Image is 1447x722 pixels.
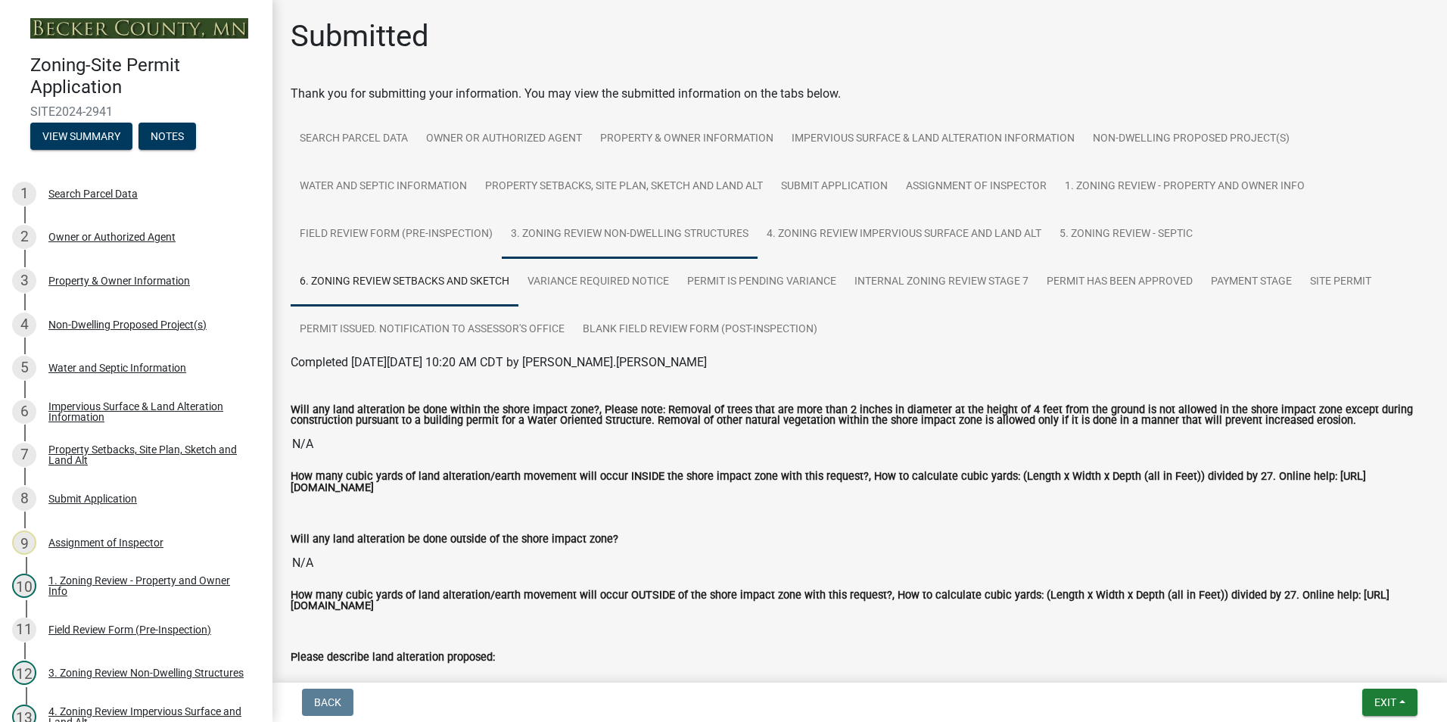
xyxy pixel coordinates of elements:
[897,163,1056,211] a: Assignment of Inspector
[12,269,36,293] div: 3
[591,115,783,163] a: Property & Owner Information
[12,356,36,380] div: 5
[291,258,518,307] a: 6. Zoning Review Setbacks and Sketch
[48,575,248,596] div: 1. Zoning Review - Property and Owner Info
[1362,689,1417,716] button: Exit
[30,123,132,150] button: View Summary
[291,18,429,54] h1: Submitted
[518,258,678,307] a: Variance Required Notice
[12,531,36,555] div: 9
[48,493,137,504] div: Submit Application
[48,401,248,422] div: Impervious Surface & Land Alteration Information
[1038,258,1202,307] a: Permit Has Been Approved
[291,652,495,663] label: Please describe land alteration proposed:
[291,210,502,259] a: Field Review Form (Pre-Inspection)
[12,618,36,642] div: 11
[48,188,138,199] div: Search Parcel Data
[48,363,186,373] div: Water and Septic Information
[138,123,196,150] button: Notes
[417,115,591,163] a: Owner or Authorized Agent
[772,163,897,211] a: Submit Application
[48,275,190,286] div: Property & Owner Information
[291,355,707,369] span: Completed [DATE][DATE] 10:20 AM CDT by [PERSON_NAME].[PERSON_NAME]
[302,689,353,716] button: Back
[291,163,476,211] a: Water and Septic Information
[30,104,242,119] span: SITE2024-2941
[12,443,36,467] div: 7
[48,668,244,678] div: 3. Zoning Review Non-Dwelling Structures
[1301,258,1380,307] a: Site Permit
[783,115,1084,163] a: Impervious Surface & Land Alteration Information
[1050,210,1202,259] a: 5. Zoning Review - Septic
[12,400,36,424] div: 6
[291,534,618,545] label: Will any land alteration be done outside of the shore impact zone?
[758,210,1050,259] a: 4. Zoning Review Impervious Surface and Land Alt
[291,115,417,163] a: Search Parcel Data
[48,319,207,330] div: Non-Dwelling Proposed Project(s)
[48,232,176,242] div: Owner or Authorized Agent
[48,624,211,635] div: Field Review Form (Pre-Inspection)
[1056,163,1314,211] a: 1. Zoning Review - Property and Owner Info
[291,471,1429,493] label: How many cubic yards of land alteration/earth movement will occur INSIDE the shore impact zone wi...
[12,313,36,337] div: 4
[1084,115,1299,163] a: Non-Dwelling Proposed Project(s)
[314,696,341,708] span: Back
[48,537,163,548] div: Assignment of Inspector
[30,18,248,39] img: Becker County, Minnesota
[12,574,36,598] div: 10
[12,661,36,685] div: 12
[30,54,260,98] h4: Zoning-Site Permit Application
[291,306,574,354] a: Permit Issued. Notification to Assessor's Office
[12,225,36,249] div: 2
[1374,696,1396,708] span: Exit
[1202,258,1301,307] a: Payment Stage
[30,131,132,143] wm-modal-confirm: Summary
[12,182,36,206] div: 1
[291,590,1429,612] label: How many cubic yards of land alteration/earth movement will occur OUTSIDE of the shore impact zon...
[138,131,196,143] wm-modal-confirm: Notes
[845,258,1038,307] a: Internal Zoning Review Stage 7
[291,85,1429,103] div: Thank you for submitting your information. You may view the submitted information on the tabs below.
[574,306,826,354] a: Blank Field Review Form (Post-Inspection)
[678,258,845,307] a: Permit is Pending Variance
[291,405,1429,427] label: Will any land alteration be done within the shore impact zone?, Please note: Removal of trees tha...
[48,444,248,465] div: Property Setbacks, Site Plan, Sketch and Land Alt
[12,487,36,511] div: 8
[502,210,758,259] a: 3. Zoning Review Non-Dwelling Structures
[476,163,772,211] a: Property Setbacks, Site Plan, Sketch and Land Alt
